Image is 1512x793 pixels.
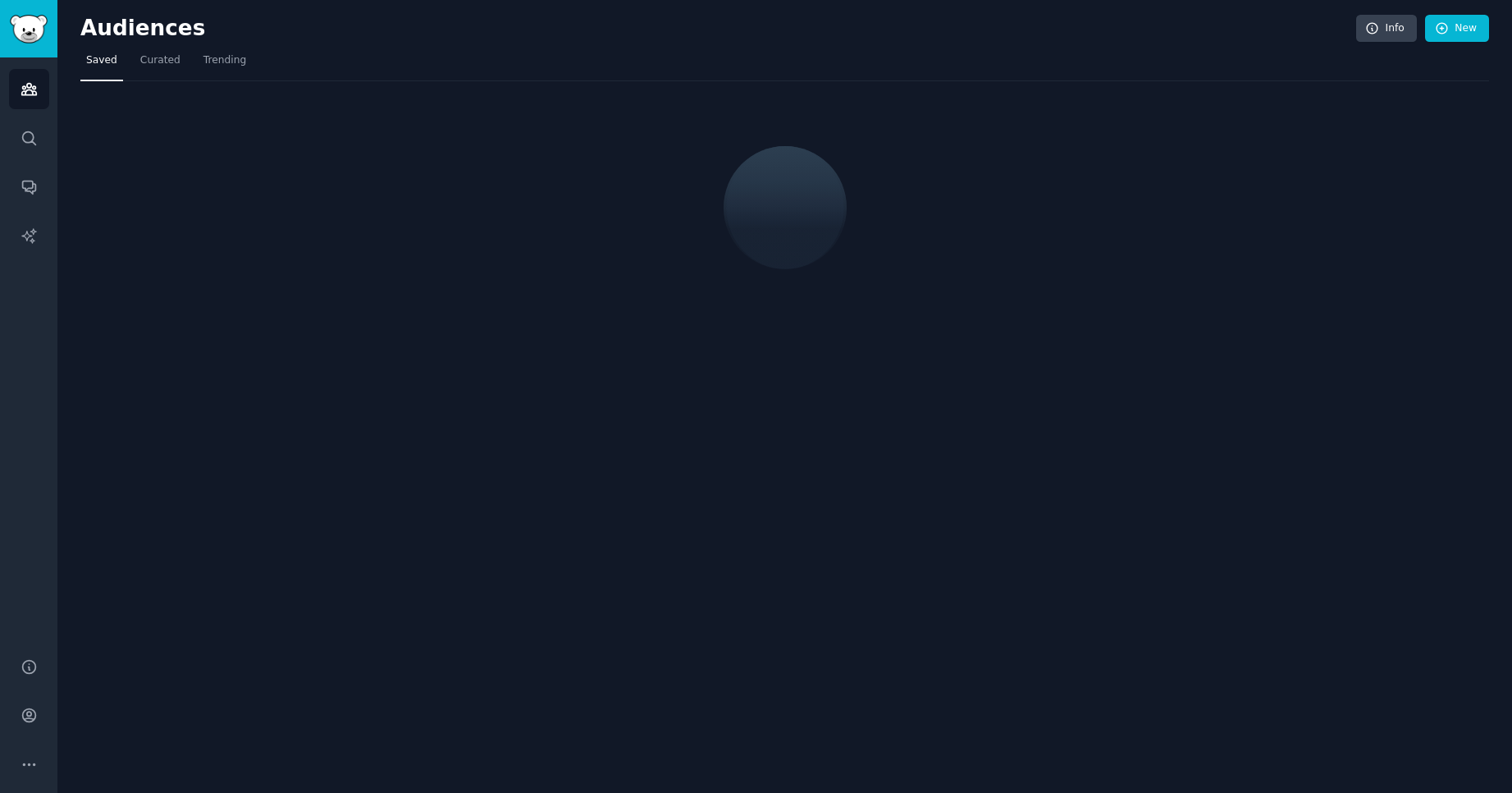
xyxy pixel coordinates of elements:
[86,53,117,68] span: Saved
[1425,15,1489,43] a: New
[203,53,246,68] span: Trending
[10,15,48,44] img: GummySearch logo
[135,48,186,81] a: Curated
[140,53,180,68] span: Curated
[198,48,252,81] a: Trending
[80,16,1356,42] h2: Audiences
[1356,15,1417,43] a: Info
[80,48,123,81] a: Saved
